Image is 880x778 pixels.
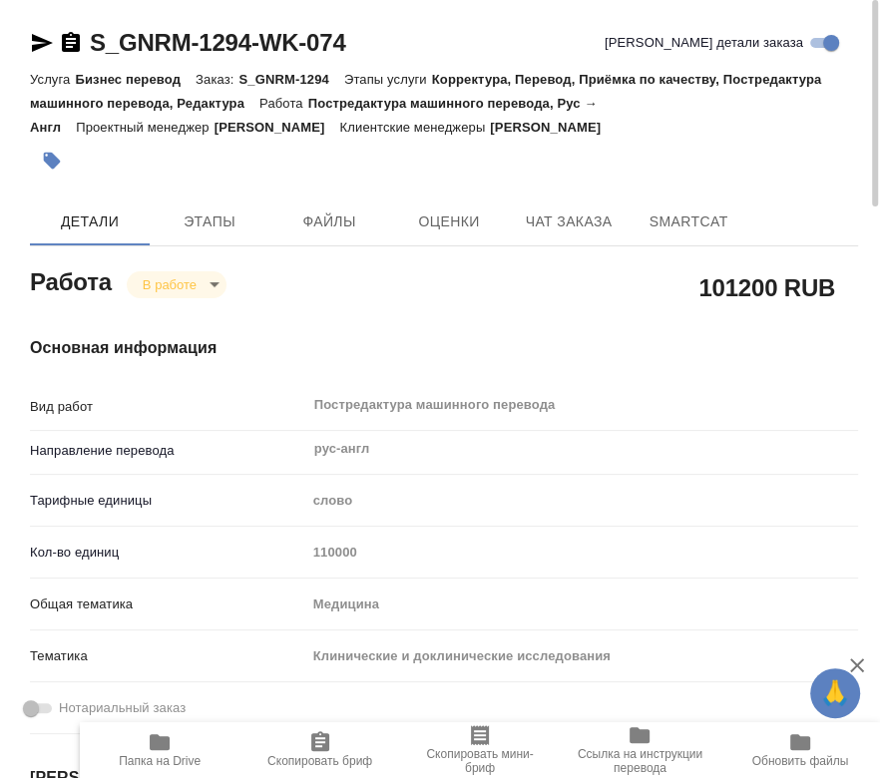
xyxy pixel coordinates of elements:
[401,209,497,234] span: Оценки
[30,31,54,55] button: Скопировать ссылку для ЯМессенджера
[30,336,858,360] h4: Основная информация
[412,747,548,775] span: Скопировать мини-бриф
[30,262,112,298] h2: Работа
[259,96,308,111] p: Работа
[30,72,75,87] p: Услуга
[42,209,138,234] span: Детали
[521,209,617,234] span: Чат заказа
[698,270,835,304] h2: 101200 RUB
[306,484,858,518] div: слово
[30,646,306,666] p: Тематика
[196,72,238,87] p: Заказ:
[30,441,306,461] p: Направление перевода
[560,722,719,778] button: Ссылка на инструкции перевода
[30,543,306,563] p: Кол-во единиц
[810,668,860,718] button: 🙏
[818,672,852,714] span: 🙏
[30,96,597,135] p: Постредактура машинного перевода, Рус → Англ
[80,722,239,778] button: Папка на Drive
[720,722,880,778] button: Обновить файлы
[752,754,849,768] span: Обновить файлы
[572,747,707,775] span: Ссылка на инструкции перевода
[119,754,201,768] span: Папка на Drive
[59,698,186,718] span: Нотариальный заказ
[239,722,399,778] button: Скопировать бриф
[30,491,306,511] p: Тарифные единицы
[162,209,257,234] span: Этапы
[340,120,491,135] p: Клиентские менеджеры
[75,72,196,87] p: Бизнес перевод
[215,120,340,135] p: [PERSON_NAME]
[59,31,83,55] button: Скопировать ссылку
[490,120,616,135] p: [PERSON_NAME]
[238,72,343,87] p: S_GNRM-1294
[400,722,560,778] button: Скопировать мини-бриф
[127,271,226,298] div: В работе
[306,538,858,567] input: Пустое поле
[344,72,432,87] p: Этапы услуги
[90,29,345,56] a: S_GNRM-1294-WK-074
[641,209,736,234] span: SmartCat
[267,754,372,768] span: Скопировать бриф
[137,276,203,293] button: В работе
[281,209,377,234] span: Файлы
[30,594,306,614] p: Общая тематика
[306,587,858,621] div: Медицина
[605,33,803,53] span: [PERSON_NAME] детали заказа
[30,397,306,417] p: Вид работ
[76,120,214,135] p: Проектный менеджер
[30,139,74,183] button: Добавить тэг
[306,639,858,673] div: Клинические и доклинические исследования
